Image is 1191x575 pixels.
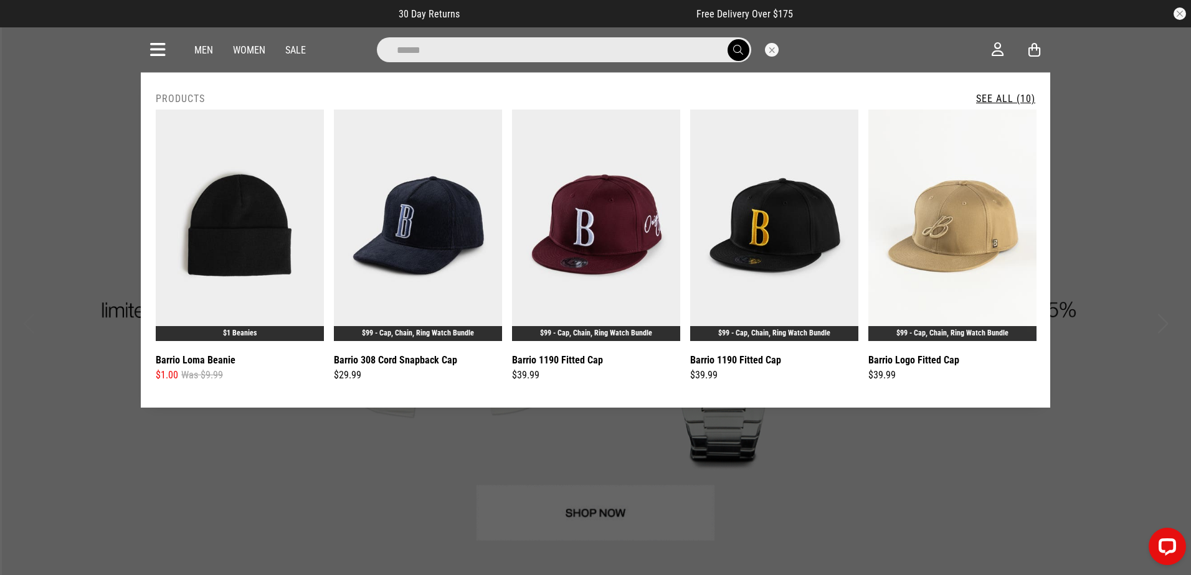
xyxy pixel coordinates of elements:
a: Barrio Logo Fitted Cap [868,352,959,368]
iframe: LiveChat chat widget [1139,523,1191,575]
a: Barrio Loma Beanie [156,352,235,368]
a: Women [233,44,265,56]
a: See All (10) [976,93,1035,105]
span: $1.00 [156,368,178,383]
a: $99 - Cap, Chain, Ring Watch Bundle [362,329,474,337]
span: Free Delivery Over $175 [696,8,793,20]
span: Was $9.99 [181,368,223,383]
span: 30 Day Returns [399,8,460,20]
div: $39.99 [690,368,858,383]
a: Men [194,44,213,56]
a: Barrio 1190 Fitted Cap [512,352,603,368]
a: $99 - Cap, Chain, Ring Watch Bundle [718,329,830,337]
div: $39.99 [868,368,1037,383]
iframe: Customer reviews powered by Trustpilot [485,7,671,20]
a: Barrio 308 Cord Snapback Cap [334,352,457,368]
a: $1 Beanies [223,329,257,337]
a: $99 - Cap, Chain, Ring Watch Bundle [896,329,1008,337]
div: $29.99 [334,368,502,383]
a: Barrio 1190 Fitted Cap [690,352,781,368]
a: Sale [285,44,306,56]
img: Barrio 1190 Fitted Cap in Maroon [512,110,680,341]
button: Close search [765,43,779,57]
img: Barrio Logo Fitted Cap in Beige [868,110,1037,341]
a: $99 - Cap, Chain, Ring Watch Bundle [540,329,652,337]
img: Barrio 308 Cord Snapback Cap in Blue [334,110,502,341]
h2: Products [156,93,205,105]
div: $39.99 [512,368,680,383]
img: Barrio Loma Beanie in Black [156,110,324,341]
img: Barrio 1190 Fitted Cap in Black [690,110,858,341]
